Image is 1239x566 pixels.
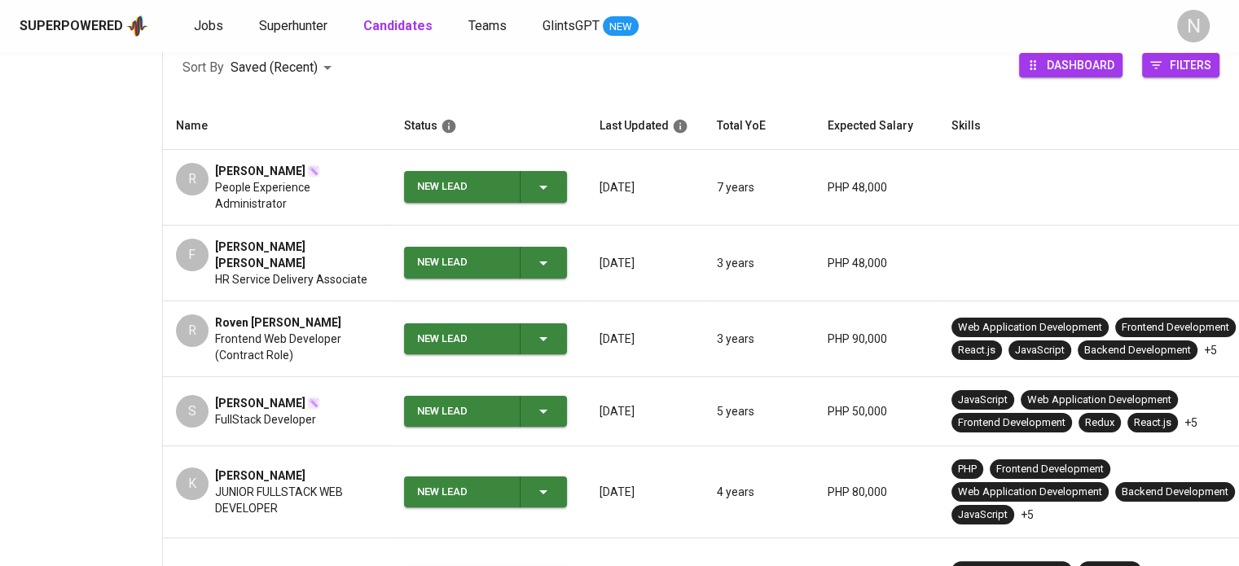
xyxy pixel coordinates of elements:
[1047,54,1114,76] span: Dashboard
[1134,415,1171,431] div: React.js
[20,14,148,38] a: Superpoweredapp logo
[1122,485,1228,500] div: Backend Development
[543,18,600,33] span: GlintsGPT
[1084,343,1191,358] div: Backend Development
[1021,507,1034,523] p: +5
[603,19,639,35] span: NEW
[417,476,507,508] div: New Lead
[1027,393,1171,408] div: Web Application Development
[828,484,925,500] p: PHP 80,000
[704,103,815,150] th: Total YoE
[417,323,507,355] div: New Lead
[600,484,691,500] p: [DATE]
[543,16,639,37] a: GlintsGPT NEW
[182,58,224,77] p: Sort By
[404,247,567,279] button: New Lead
[231,53,337,83] div: Saved (Recent)
[404,476,567,508] button: New Lead
[215,331,378,363] span: Frontend Web Developer (Contract Role)
[958,485,1102,500] div: Web Application Development
[717,179,802,195] p: 7 years
[215,467,305,484] span: [PERSON_NAME]
[1142,53,1219,77] button: Filters
[958,393,1008,408] div: JavaScript
[194,16,226,37] a: Jobs
[1085,415,1114,431] div: Redux
[1184,415,1197,431] p: +5
[600,403,691,419] p: [DATE]
[828,331,925,347] p: PHP 90,000
[363,18,433,33] b: Candidates
[468,16,510,37] a: Teams
[176,395,209,428] div: S
[404,396,567,428] button: New Lead
[391,103,587,150] th: Status
[215,239,378,271] span: [PERSON_NAME] [PERSON_NAME]
[417,247,507,279] div: New Lead
[600,255,691,271] p: [DATE]
[20,17,123,36] div: Superpowered
[1177,10,1210,42] div: N
[215,179,378,212] span: People Experience Administrator
[363,16,436,37] a: Candidates
[1019,53,1123,77] button: Dashboard
[828,255,925,271] p: PHP 48,000
[587,103,704,150] th: Last Updated
[417,171,507,203] div: New Lead
[468,18,507,33] span: Teams
[717,484,802,500] p: 4 years
[1015,343,1065,358] div: JavaScript
[215,271,367,287] span: HR Service Delivery Associate
[259,18,327,33] span: Superhunter
[259,16,331,37] a: Superhunter
[828,179,925,195] p: PHP 48,000
[307,397,320,410] img: magic_wand.svg
[404,171,567,203] button: New Lead
[176,467,209,500] div: K
[176,314,209,347] div: R
[717,403,802,419] p: 5 years
[600,331,691,347] p: [DATE]
[215,484,378,516] span: JUNIOR FULLSTACK WEB DEVELOPER
[958,343,995,358] div: React.js
[215,314,341,331] span: Roven [PERSON_NAME]
[717,255,802,271] p: 3 years
[1122,320,1229,336] div: Frontend Development
[958,415,1065,431] div: Frontend Development
[828,403,925,419] p: PHP 50,000
[417,396,507,428] div: New Lead
[176,163,209,195] div: R
[176,239,209,271] div: F
[231,58,318,77] p: Saved (Recent)
[717,331,802,347] p: 3 years
[194,18,223,33] span: Jobs
[958,462,977,477] div: PHP
[215,163,305,179] span: [PERSON_NAME]
[600,179,691,195] p: [DATE]
[163,103,391,150] th: Name
[404,323,567,355] button: New Lead
[1170,54,1211,76] span: Filters
[215,395,305,411] span: [PERSON_NAME]
[1204,342,1217,358] p: +5
[126,14,148,38] img: app logo
[996,462,1104,477] div: Frontend Development
[815,103,938,150] th: Expected Salary
[215,411,316,428] span: FullStack Developer
[958,507,1008,523] div: JavaScript
[958,320,1102,336] div: Web Application Development
[307,165,320,178] img: magic_wand.svg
